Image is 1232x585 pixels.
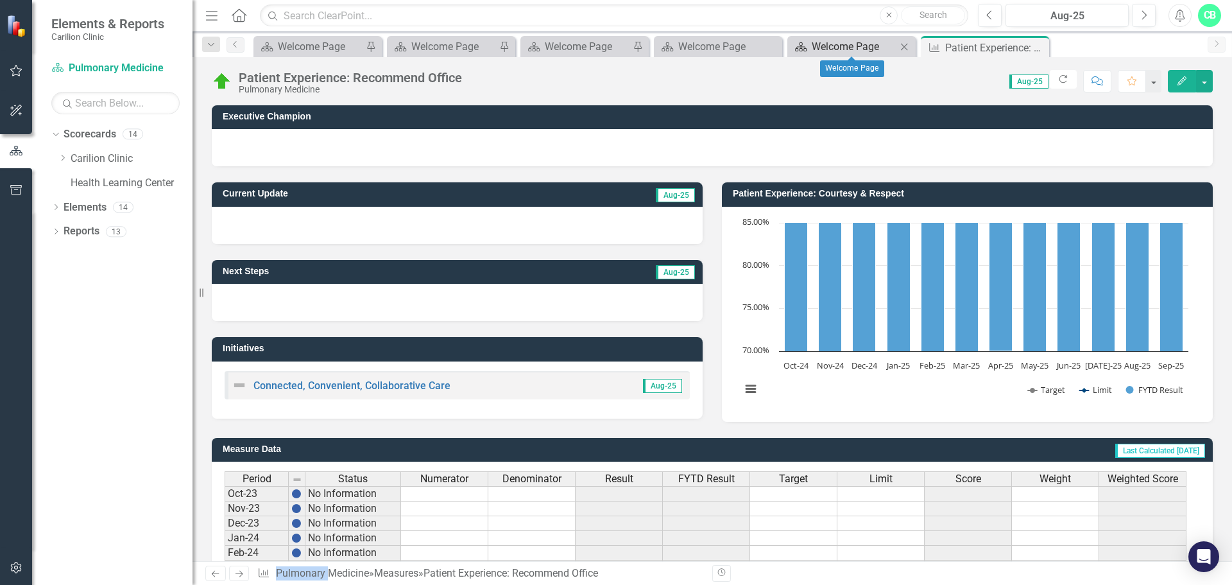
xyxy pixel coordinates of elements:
td: Dec-23 [225,516,289,531]
span: Period [243,473,271,485]
img: BgCOk07PiH71IgAAAABJRU5ErkJggg== [291,489,302,499]
a: Reports [64,224,99,239]
text: Jan-25 [886,360,910,371]
button: Aug-25 [1005,4,1129,27]
span: Last Calculated [DATE] [1115,444,1205,458]
a: Connected, Convenient, Collaborative Care [253,380,450,392]
td: No Information [305,502,401,516]
text: Nov-24 [817,360,844,371]
div: 14 [113,202,133,213]
img: ClearPoint Strategy [6,15,29,37]
div: Patient Experience: Recommend Office [424,567,598,579]
path: Jul-25, 92.25119462. FYTD Result. [1092,161,1115,351]
input: Search Below... [51,92,180,114]
a: Pulmonary Medicine [51,61,180,76]
path: May-25, 92.25119462. FYTD Result. [1023,161,1047,351]
span: Result [605,473,633,485]
text: [DATE]-25 [1085,360,1122,371]
div: Aug-25 [1010,8,1124,24]
g: FYTD Result, series 3 of 3. Bar series with 12 bars. [785,157,1183,351]
span: Weighted Score [1108,473,1178,485]
small: Carilion Clinic [51,31,164,42]
span: Weight [1039,473,1071,485]
div: 13 [106,226,126,237]
img: Not Defined [232,378,247,393]
button: Show Target [1028,384,1066,396]
td: Jan-24 [225,531,289,546]
a: Health Learning Center [71,176,193,191]
img: BgCOk07PiH71IgAAAABJRU5ErkJggg== [291,518,302,528]
td: Oct-23 [225,486,289,502]
input: Search ClearPoint... [260,4,968,27]
svg: Interactive chart [735,216,1195,409]
h3: Initiatives [223,344,696,353]
td: No Information [305,516,401,531]
h3: Measure Data [223,444,607,454]
path: Feb-25, 92.63867523. FYTD Result. [921,157,945,351]
h3: Patient Experience: Courtesy & Respect [733,189,1206,198]
div: » » [257,566,703,581]
span: Target [779,473,808,485]
span: Search [920,10,947,20]
img: BgCOk07PiH71IgAAAABJRU5ErkJggg== [291,503,302,514]
td: Feb-24 [225,546,289,561]
path: Jan-25, 91.19986169. FYTD Result. [887,170,911,351]
a: Elements [64,200,107,215]
a: Scorecards [64,127,116,142]
path: Apr-25, 92.68284485. FYTD Result. [989,157,1013,351]
h3: Executive Champion [223,112,1206,121]
span: FYTD Result [678,473,735,485]
img: 8DAGhfEEPCf229AAAAAElFTkSuQmCC [292,475,302,485]
div: Welcome Page [812,39,896,55]
span: Aug-25 [656,265,695,279]
path: Mar-25, 91.98131418. FYTD Result. [955,162,979,351]
h3: Current Update [223,189,515,198]
text: 85.00% [742,216,769,227]
button: Show Limit [1080,384,1112,396]
span: Aug-25 [643,379,682,393]
div: Patient Experience: Recommend Office [945,40,1046,56]
img: On Target [212,71,232,92]
span: Score [955,473,981,485]
text: Oct-24 [783,360,809,371]
span: Numerator [420,473,468,485]
text: Apr-25 [988,360,1013,371]
text: 70.00% [742,344,769,356]
div: Patient Experience: Recommend Office [239,71,462,85]
text: Mar-25 [953,360,980,371]
img: BgCOk07PiH71IgAAAABJRU5ErkJggg== [291,548,302,558]
td: No Information [305,531,401,546]
button: View chart menu, Chart [742,380,760,398]
button: CB [1198,4,1221,27]
text: Dec-24 [851,360,878,371]
path: Nov-24, 90.33149171. FYTD Result. [819,177,842,351]
path: Oct-24, 91.76470588. FYTD Result. [785,164,808,351]
path: Dec-24, 88.6. FYTD Result. [853,192,876,351]
button: Search [901,6,965,24]
text: Jun-25 [1056,360,1081,371]
button: Show FYTD Result [1126,384,1184,396]
img: BgCOk07PiH71IgAAAABJRU5ErkJggg== [291,533,302,543]
text: May-25 [1021,360,1048,371]
span: Status [338,473,368,485]
div: Open Intercom Messenger [1188,541,1219,572]
text: 80.00% [742,259,769,270]
td: No Information [305,486,401,502]
a: Measures [374,567,418,579]
div: Welcome Page [820,60,884,77]
text: Feb-25 [920,360,945,371]
h3: Next Steps [223,266,476,276]
span: Denominator [502,473,561,485]
div: 14 [123,129,143,140]
div: Welcome Page [678,39,779,55]
span: Aug-25 [1009,74,1048,89]
a: Carilion Clinic [71,152,193,166]
text: 75.00% [742,301,769,313]
a: Pulmonary Medicine [276,567,369,579]
a: Welcome Page [257,39,363,55]
text: Sep-25 [1158,360,1184,371]
td: No Information [305,546,401,561]
div: Chart. Highcharts interactive chart. [735,216,1200,409]
text: Aug-25 [1124,360,1151,371]
path: Sep-25, 92.25119462. FYTD Result. [1160,161,1183,351]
